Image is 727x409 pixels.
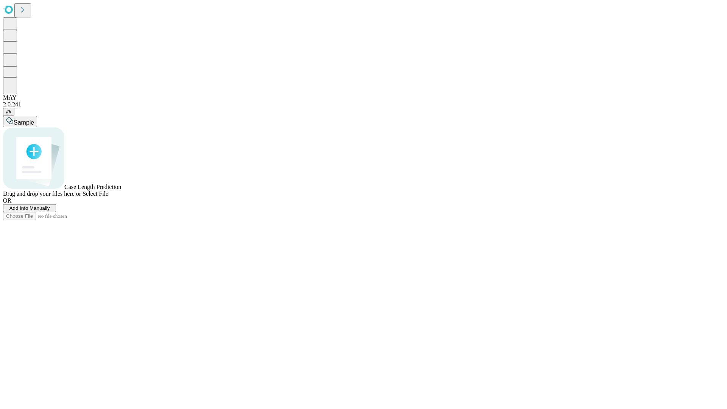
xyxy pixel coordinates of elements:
div: MAY [3,94,724,101]
span: Select File [83,190,108,197]
span: OR [3,197,11,204]
button: Sample [3,116,37,127]
span: Add Info Manually [9,205,50,211]
span: Sample [14,119,34,126]
button: @ [3,108,14,116]
span: Case Length Prediction [64,184,121,190]
span: @ [6,109,11,115]
span: Drag and drop your files here or [3,190,81,197]
div: 2.0.241 [3,101,724,108]
button: Add Info Manually [3,204,56,212]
